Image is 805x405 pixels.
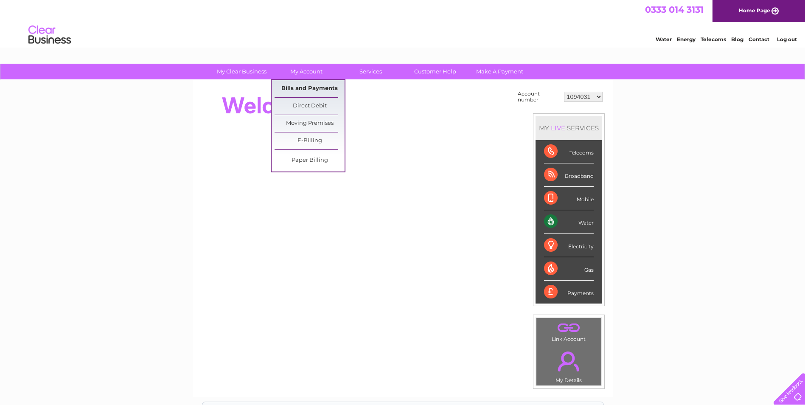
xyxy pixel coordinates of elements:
[544,234,594,257] div: Electricity
[536,344,602,386] td: My Details
[677,36,696,42] a: Energy
[544,281,594,304] div: Payments
[336,64,406,79] a: Services
[275,152,345,169] a: Paper Billing
[536,116,602,140] div: MY SERVICES
[271,64,341,79] a: My Account
[645,4,704,15] a: 0333 014 3131
[516,89,562,105] td: Account number
[544,257,594,281] div: Gas
[544,210,594,233] div: Water
[275,132,345,149] a: E-Billing
[539,320,599,335] a: .
[544,163,594,187] div: Broadband
[549,124,567,132] div: LIVE
[536,318,602,344] td: Link Account
[207,64,277,79] a: My Clear Business
[28,22,71,48] img: logo.png
[544,140,594,163] div: Telecoms
[275,80,345,97] a: Bills and Payments
[202,5,603,41] div: Clear Business is a trading name of Verastar Limited (registered in [GEOGRAPHIC_DATA] No. 3667643...
[701,36,726,42] a: Telecoms
[777,36,797,42] a: Log out
[275,115,345,132] a: Moving Premises
[656,36,672,42] a: Water
[539,346,599,376] a: .
[465,64,535,79] a: Make A Payment
[749,36,769,42] a: Contact
[400,64,470,79] a: Customer Help
[731,36,743,42] a: Blog
[544,187,594,210] div: Mobile
[275,98,345,115] a: Direct Debit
